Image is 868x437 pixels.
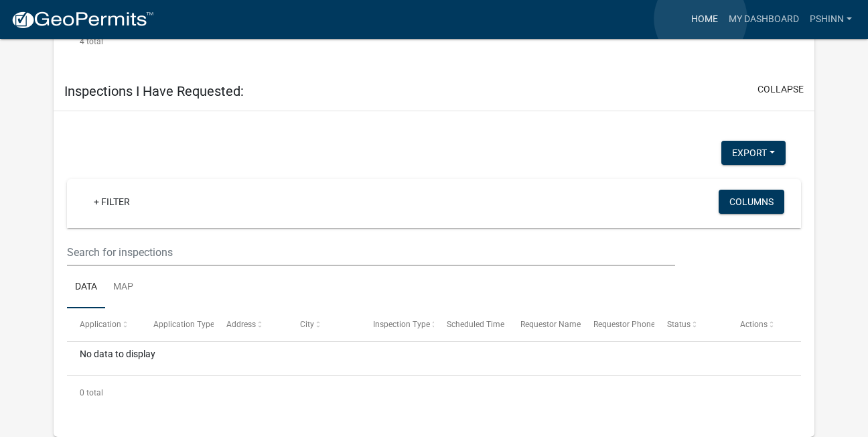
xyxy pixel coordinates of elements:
datatable-header-cell: Application [67,308,141,340]
datatable-header-cell: Requestor Name [507,308,581,340]
a: pshinn [804,7,857,32]
datatable-header-cell: City [287,308,361,340]
a: Data [67,266,105,309]
span: Application [80,320,121,329]
datatable-header-cell: Scheduled Time [434,308,508,340]
h5: Inspections I Have Requested: [64,83,244,99]
button: Export [721,141,786,165]
datatable-header-cell: Address [214,308,287,340]
datatable-header-cell: Status [654,308,728,340]
span: Inspection Type [373,320,430,329]
datatable-header-cell: Requestor Phone [581,308,654,340]
datatable-header-cell: Application Type [140,308,214,340]
span: City [300,320,314,329]
span: Status [667,320,691,329]
a: Home [686,7,723,32]
div: 0 total [67,376,801,410]
div: collapse [54,111,814,437]
input: Search for inspections [67,239,676,266]
div: No data to display [67,342,801,375]
span: Requestor Name [520,320,581,329]
span: Application Type [153,320,214,329]
a: My Dashboard [723,7,804,32]
a: + Filter [83,190,141,214]
button: collapse [757,82,804,97]
span: Address [226,320,256,329]
a: Map [105,266,141,309]
span: Requestor Phone [593,320,655,329]
span: Scheduled Time [447,320,504,329]
span: Actions [740,320,768,329]
datatable-header-cell: Inspection Type [360,308,434,340]
div: 4 total [67,25,801,58]
datatable-header-cell: Actions [727,308,801,340]
button: Columns [719,190,784,214]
